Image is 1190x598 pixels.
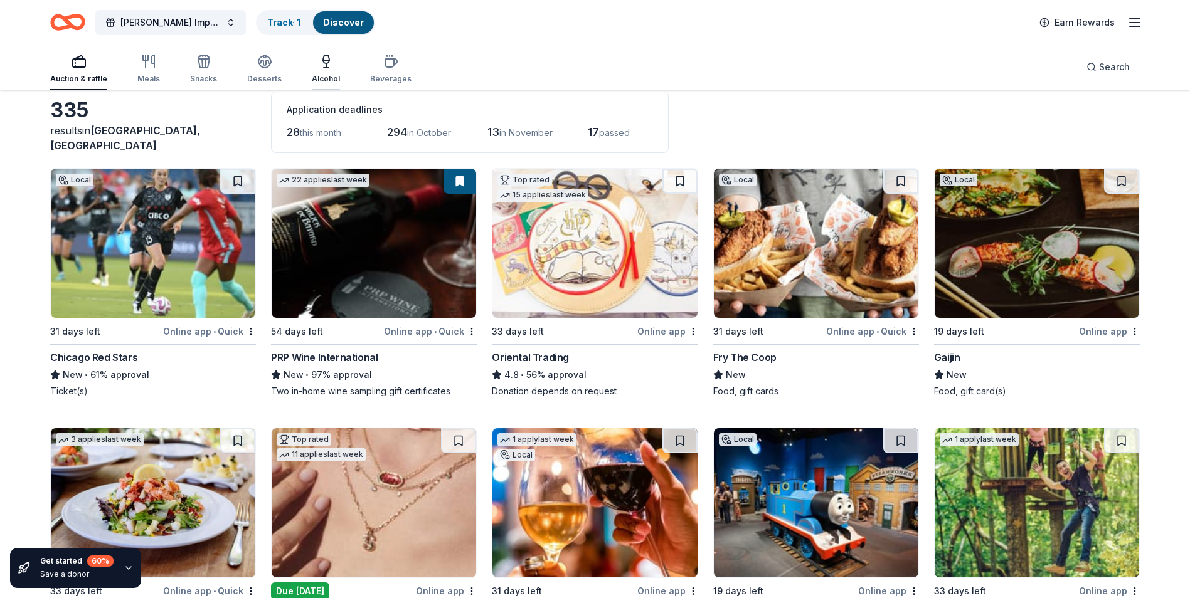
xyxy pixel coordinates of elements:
div: 19 days left [934,324,984,339]
button: Meals [137,49,160,90]
div: 33 days left [492,324,544,339]
a: Discover [323,17,364,28]
div: Meals [137,74,160,84]
div: 1 apply last week [497,433,576,446]
div: 22 applies last week [277,174,369,187]
span: New [284,367,304,382]
a: Image for Oriental TradingTop rated15 applieslast week33 days leftOnline appOriental Trading4.8•5... [492,168,698,397]
span: 294 [387,125,407,139]
button: Track· 1Discover [256,10,375,35]
div: 31 days left [713,324,763,339]
img: Image for Go Ape [935,428,1139,577]
span: • [213,586,216,596]
div: Online app Quick [384,323,477,339]
button: Snacks [190,49,217,90]
div: Gaijin [934,350,960,365]
div: Top rated [497,174,552,186]
span: • [306,370,309,380]
img: Image for Kohl Children's Museum [714,428,918,577]
div: Snacks [190,74,217,84]
span: 28 [287,125,300,139]
img: Image for Chicago Red Stars [51,169,255,318]
div: Local [56,174,93,186]
a: Earn Rewards [1032,11,1122,34]
span: [GEOGRAPHIC_DATA], [GEOGRAPHIC_DATA] [50,124,200,152]
div: 335 [50,98,256,123]
div: Online app [1079,323,1140,339]
div: Local [719,433,757,446]
div: Online app Quick [163,323,256,339]
div: 54 days left [271,324,323,339]
span: passed [599,127,630,138]
div: 61% approval [50,367,256,382]
span: • [213,327,216,337]
div: Local [497,449,535,461]
div: Fry The Coop [713,350,777,365]
div: Auction & raffle [50,74,107,84]
a: Track· 1 [267,17,300,28]
span: • [434,327,437,337]
span: New [726,367,746,382]
button: Desserts [247,49,282,90]
a: Home [50,8,85,37]
div: Get started [40,555,114,567]
div: 1 apply last week [940,433,1019,446]
img: Image for Gaijin [935,169,1139,318]
div: Food, gift cards [713,385,919,397]
div: Desserts [247,74,282,84]
div: Ticket(s) [50,385,256,397]
span: 17 [588,125,599,139]
img: Image for PRP Wine International [272,169,476,318]
span: • [85,370,88,380]
div: Two in-home wine sampling gift certificates [271,385,477,397]
span: • [521,370,524,380]
span: 4.8 [504,367,519,382]
div: 97% approval [271,367,477,382]
img: Image for Oriental Trading [492,169,697,318]
div: Online app [637,323,698,339]
span: New [63,367,83,382]
img: Image for Bronzeville Winery [492,428,697,577]
div: results [50,123,256,153]
span: New [947,367,967,382]
div: Alcohol [312,74,340,84]
div: Local [940,174,977,186]
div: Oriental Trading [492,350,569,365]
div: Online app Quick [826,323,919,339]
div: 11 applies last week [277,448,366,461]
span: in October [407,127,451,138]
div: 31 days left [50,324,100,339]
div: Food, gift card(s) [934,385,1140,397]
span: Search [1099,60,1130,75]
img: Image for Kendra Scott [272,428,476,577]
a: Image for GaijinLocal19 days leftOnline appGaijinNewFood, gift card(s) [934,168,1140,397]
span: this month [300,127,341,138]
button: [PERSON_NAME] Impact Fall Gala [95,10,246,35]
div: Save a donor [40,569,114,579]
div: 15 applies last week [497,189,588,202]
div: 3 applies last week [56,433,144,446]
a: Image for Fry The CoopLocal31 days leftOnline app•QuickFry The CoopNewFood, gift cards [713,168,919,397]
button: Auction & raffle [50,49,107,90]
div: Beverages [370,74,412,84]
div: Donation depends on request [492,385,698,397]
img: Image for Cameron Mitchell Restaurants [51,428,255,577]
img: Image for Fry The Coop [714,169,918,318]
div: Application deadlines [287,102,653,117]
div: PRP Wine International [271,350,378,365]
div: Chicago Red Stars [50,350,137,365]
a: Image for PRP Wine International22 applieslast week54 days leftOnline app•QuickPRP Wine Internati... [271,168,477,397]
button: Alcohol [312,49,340,90]
span: • [876,327,879,337]
span: in [50,124,200,152]
button: Search [1076,55,1140,80]
div: 60 % [87,555,114,567]
div: Top rated [277,433,331,446]
span: 13 [487,125,499,139]
span: [PERSON_NAME] Impact Fall Gala [120,15,221,30]
a: Image for Chicago Red StarsLocal31 days leftOnline app•QuickChicago Red StarsNew•61% approvalTick... [50,168,256,397]
div: 56% approval [492,367,698,382]
span: in November [499,127,553,138]
button: Beverages [370,49,412,90]
div: Local [719,174,757,186]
